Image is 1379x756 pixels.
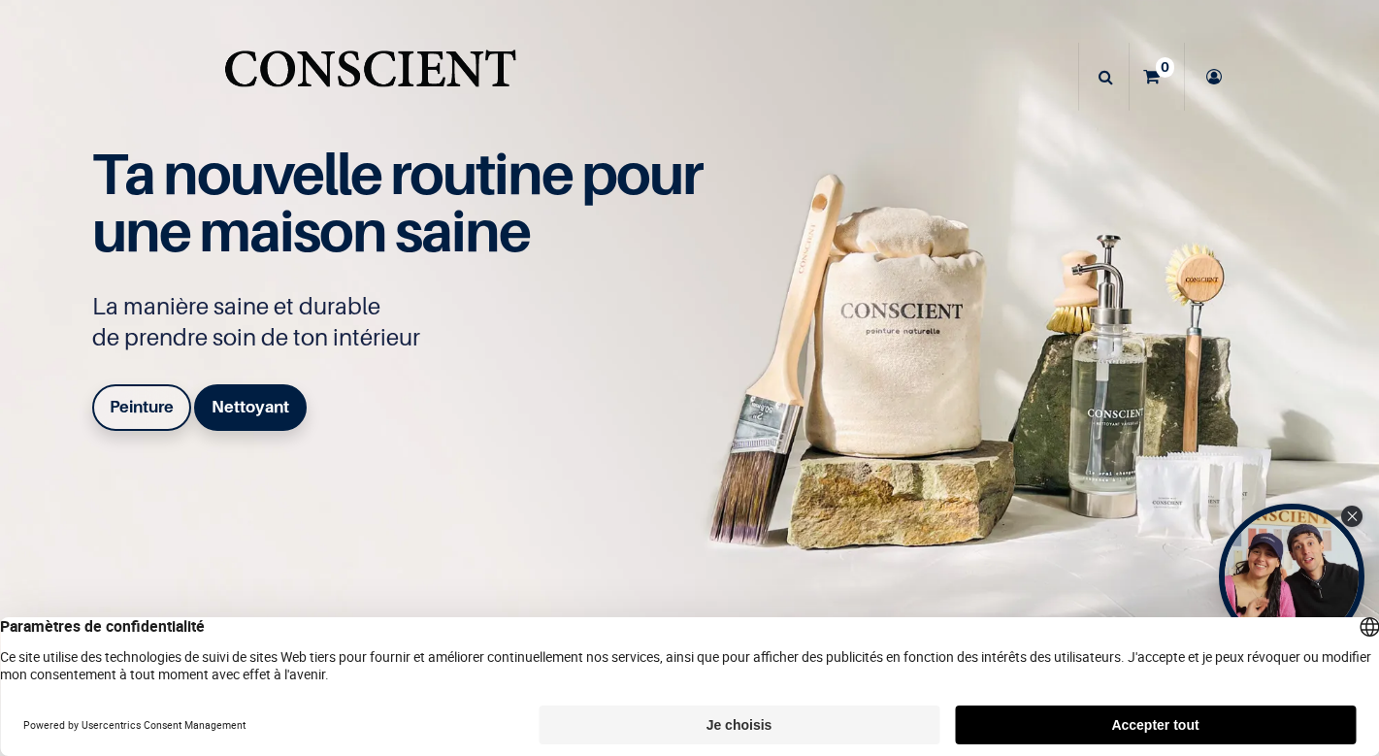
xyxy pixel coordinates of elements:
a: Peinture [92,384,191,431]
a: 0 [1130,43,1184,111]
span: Ta nouvelle routine pour une maison saine [92,139,702,265]
p: La manière saine et durable de prendre soin de ton intérieur [92,291,723,353]
a: Logo of Conscient [220,39,520,115]
b: Nettoyant [212,397,289,416]
div: Close Tolstoy widget [1341,506,1363,527]
b: Peinture [110,397,174,416]
a: Nettoyant [194,384,307,431]
div: Tolstoy bubble widget [1219,504,1364,649]
sup: 0 [1156,57,1174,77]
div: Open Tolstoy widget [1219,504,1364,649]
div: Open Tolstoy [1219,504,1364,649]
img: Conscient [220,39,520,115]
